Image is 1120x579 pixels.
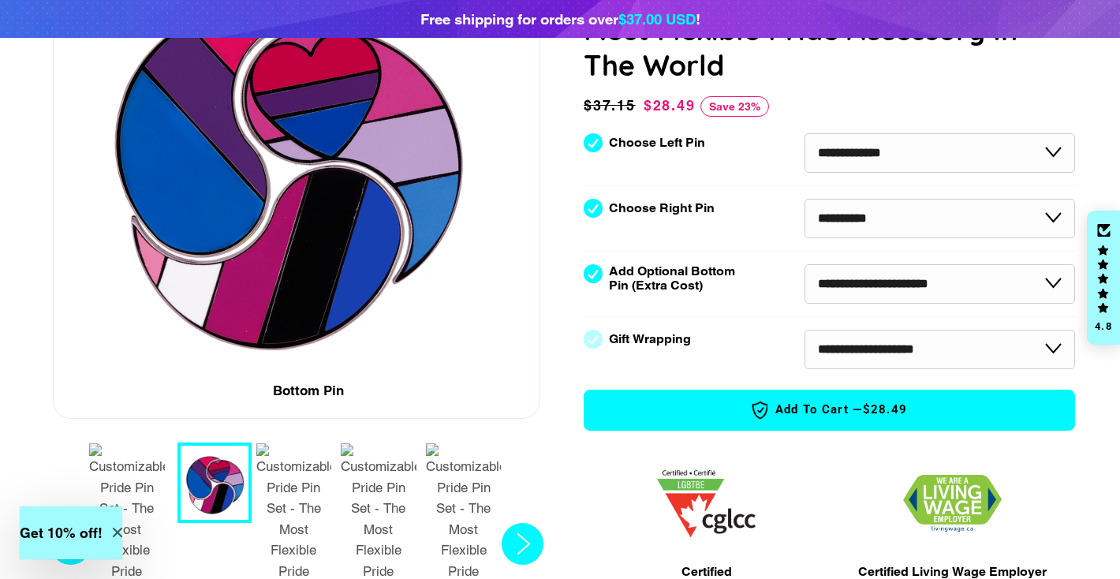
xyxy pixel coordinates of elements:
[608,400,1051,420] span: Add to Cart —
[618,10,696,28] span: $37.00 USD
[700,96,769,117] span: Save 23%
[657,470,756,537] img: 1705457225.png
[609,264,741,293] label: Add Optional Bottom Pin (Extra Cost)
[903,475,1002,532] img: 1706832627.png
[609,332,691,346] label: Gift Wrapping
[584,390,1075,431] button: Add to Cart —$28.49
[863,402,908,418] span: $28.49
[420,8,700,30] div: Free shipping for orders over !
[609,136,705,150] label: Choose Left Pin
[584,95,640,117] span: $37.15
[1087,211,1120,345] div: Click to open Judge.me floating reviews tab
[1094,321,1113,331] div: 4.8
[609,201,715,215] label: Choose Right Pin
[644,97,696,114] span: $28.49
[273,380,344,402] div: Bottom Pin
[177,443,252,523] button: 1 / 9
